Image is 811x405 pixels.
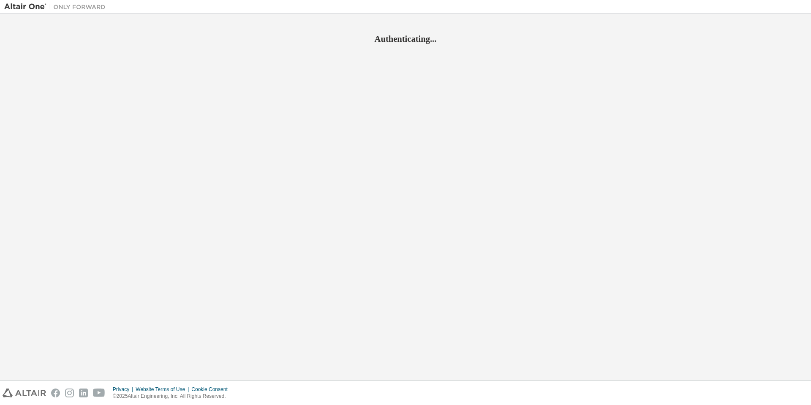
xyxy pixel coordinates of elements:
[191,386,232,393] div: Cookie Consent
[4,33,807,44] h2: Authenticating...
[3,389,46,397] img: altair_logo.svg
[113,386,136,393] div: Privacy
[113,393,233,400] p: © 2025 Altair Engineering, Inc. All Rights Reserved.
[79,389,88,397] img: linkedin.svg
[65,389,74,397] img: instagram.svg
[93,389,105,397] img: youtube.svg
[51,389,60,397] img: facebook.svg
[4,3,110,11] img: Altair One
[136,386,191,393] div: Website Terms of Use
